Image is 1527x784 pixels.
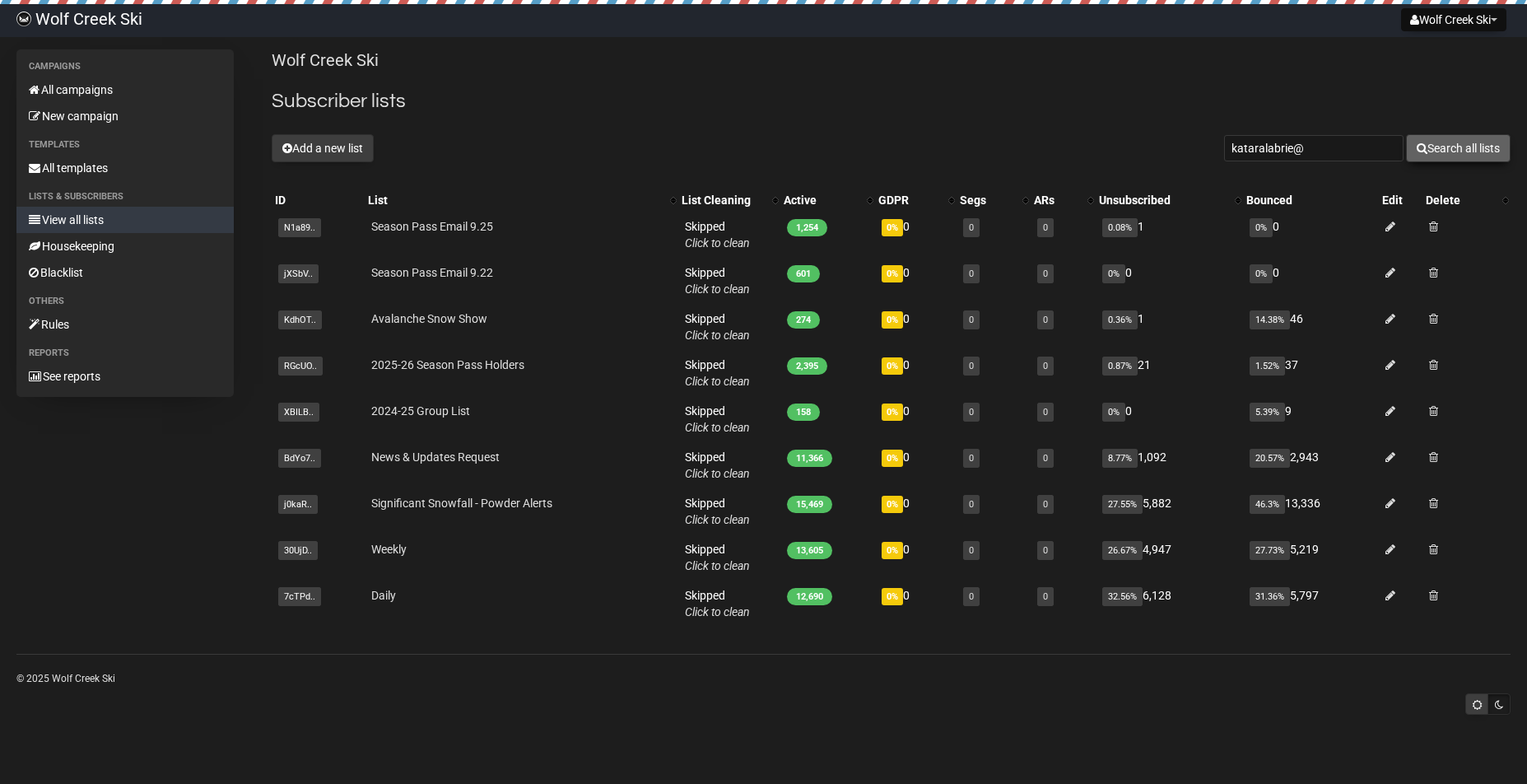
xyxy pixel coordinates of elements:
a: 0 [969,315,974,325]
td: 0 [875,304,957,350]
span: 0% [882,588,903,605]
span: 26.67% [1102,541,1143,560]
td: 1 [1096,304,1243,350]
span: XBILB.. [278,403,319,422]
th: Unsubscribed: No sort applied, activate to apply an ascending sort [1096,189,1243,212]
a: 0 [969,361,974,371]
button: Wolf Creek Ski [1401,8,1506,31]
span: 8.77% [1102,449,1138,468]
td: 21 [1096,350,1243,396]
td: 0 [875,581,957,627]
a: Click to clean [685,421,750,434]
span: 0% [1102,264,1125,283]
a: 2024-25 Group List [371,404,470,418]
a: 0 [1043,499,1048,510]
li: Templates [16,135,234,155]
span: 0% [882,219,903,236]
img: b8a1e34ad8b70b86f908001b9dc56f97 [16,12,31,26]
span: 0.36% [1102,310,1138,329]
span: 20.57% [1250,449,1290,468]
a: 0 [969,268,974,279]
span: 1,254 [787,219,827,236]
h2: Subscriber lists [272,86,1511,116]
span: 32.56% [1102,587,1143,606]
a: New campaign [16,103,234,129]
span: 15,469 [787,496,832,513]
span: 7cTPd.. [278,587,321,606]
span: Skipped [685,497,750,526]
span: 5.39% [1250,403,1285,422]
span: j0kaR.. [278,495,318,514]
span: 11,366 [787,450,832,467]
a: 0 [1043,315,1048,325]
a: 0 [969,545,974,556]
p: © 2025 Wolf Creek Ski [16,670,1511,688]
th: Segs: No sort applied, activate to apply an ascending sort [957,189,1031,212]
span: N1a89.. [278,218,321,237]
a: Daily [371,589,396,602]
a: 2025-26 Season Pass Holders [371,358,524,371]
a: 0 [1043,407,1048,418]
td: 46 [1243,304,1379,350]
span: Skipped [685,589,750,618]
li: Campaigns [16,57,234,77]
td: 6,128 [1096,581,1243,627]
span: 0.87% [1102,357,1138,376]
span: 0% [882,311,903,329]
td: 0 [875,258,957,304]
div: Delete [1426,192,1494,208]
span: 0% [1250,264,1273,283]
a: Blacklist [16,259,234,286]
td: 0 [875,534,957,581]
a: 0 [969,453,974,464]
button: Search all lists [1406,134,1511,162]
td: 5,219 [1243,534,1379,581]
span: Skipped [685,450,750,480]
a: Click to clean [685,605,750,618]
a: Season Pass Email 9.22 [371,266,493,279]
div: Active [784,192,859,208]
td: 1 [1096,212,1243,258]
th: Delete: No sort applied, activate to apply an ascending sort [1422,189,1511,212]
span: Skipped [685,220,750,250]
a: Click to clean [685,375,750,388]
a: Click to clean [685,513,750,526]
th: GDPR: No sort applied, activate to apply an ascending sort [875,189,957,212]
span: 274 [787,311,820,329]
a: Click to clean [685,236,750,250]
div: Bounced [1246,192,1376,208]
a: See reports [16,363,234,390]
span: Skipped [685,266,750,296]
a: Significant Snowfall - Powder Alerts [371,497,552,510]
a: View all lists [16,207,234,233]
span: 31.36% [1250,587,1290,606]
span: KdhOT.. [278,310,322,329]
th: Bounced: No sort applied, sorting is disabled [1243,189,1379,212]
div: Edit [1382,192,1419,208]
th: ID: No sort applied, sorting is disabled [272,189,365,212]
span: 12,690 [787,588,832,605]
th: Active: No sort applied, activate to apply an ascending sort [780,189,875,212]
a: 0 [969,591,974,602]
a: Click to clean [685,282,750,296]
span: 46.3% [1250,495,1285,514]
th: List Cleaning: No sort applied, activate to apply an ascending sort [678,189,780,212]
span: 13,605 [787,542,832,559]
a: Avalanche Snow Show [371,312,487,325]
th: List: No sort applied, activate to apply an ascending sort [365,189,678,212]
span: Skipped [685,358,750,388]
a: Rules [16,311,234,338]
a: Click to clean [685,559,750,572]
div: List [368,192,662,208]
td: 5,797 [1243,581,1379,627]
span: 0% [882,357,903,375]
td: 9 [1243,396,1379,442]
div: Unsubscribed [1099,192,1227,208]
span: 1.52% [1250,357,1285,376]
a: 0 [1043,268,1048,279]
span: 27.55% [1102,495,1143,514]
span: 601 [787,265,820,282]
span: jXSbV.. [278,264,319,283]
td: 0 [875,442,957,488]
td: 0 [1096,258,1243,304]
